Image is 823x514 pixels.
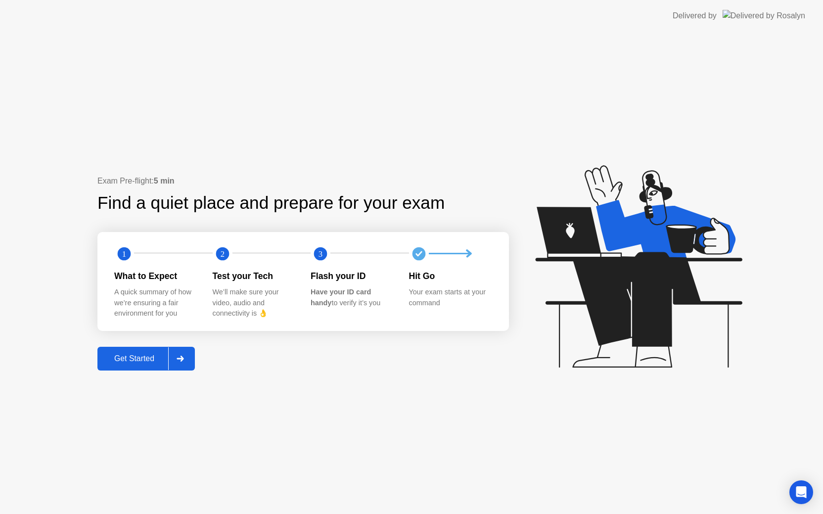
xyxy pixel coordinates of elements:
div: Get Started [100,354,168,363]
div: We’ll make sure your video, audio and connectivity is 👌 [213,287,295,319]
div: A quick summary of how we’re ensuring a fair environment for you [114,287,197,319]
b: 5 min [154,177,175,185]
img: Delivered by Rosalyn [723,10,805,21]
div: Your exam starts at your command [409,287,492,308]
div: to verify it’s you [311,287,393,308]
div: Exam Pre-flight: [97,175,509,187]
text: 2 [220,249,224,258]
div: Find a quiet place and prepare for your exam [97,190,446,216]
text: 3 [319,249,322,258]
text: 1 [122,249,126,258]
div: Delivered by [673,10,717,22]
div: What to Expect [114,270,197,282]
button: Get Started [97,347,195,371]
div: Flash your ID [311,270,393,282]
b: Have your ID card handy [311,288,371,307]
div: Test your Tech [213,270,295,282]
div: Open Intercom Messenger [789,480,813,504]
div: Hit Go [409,270,492,282]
